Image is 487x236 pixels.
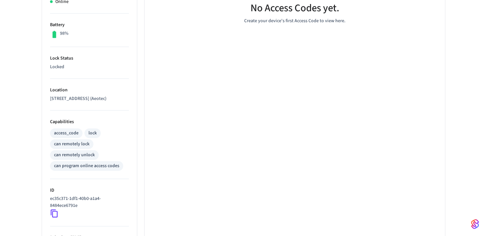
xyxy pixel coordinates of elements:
p: 98% [60,30,69,37]
p: [STREET_ADDRESS] (Aeotec) [50,95,129,102]
p: ID [50,187,129,194]
p: Locked [50,64,129,71]
div: can program online access codes [54,163,119,169]
p: Capabilities [50,118,129,125]
div: access_code [54,130,79,137]
h5: No Access Codes yet. [250,1,339,15]
p: Location [50,87,129,94]
p: ec35c371-1df1-40b0-a1a4-8484ece6791e [50,195,126,209]
div: can remotely lock [54,141,89,148]
p: Create your device's first Access Code to view here. [244,18,346,24]
div: lock [88,130,97,137]
p: Battery [50,22,129,28]
div: can remotely unlock [54,152,95,159]
img: SeamLogoGradient.69752ec5.svg [471,219,479,229]
p: Lock Status [50,55,129,62]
